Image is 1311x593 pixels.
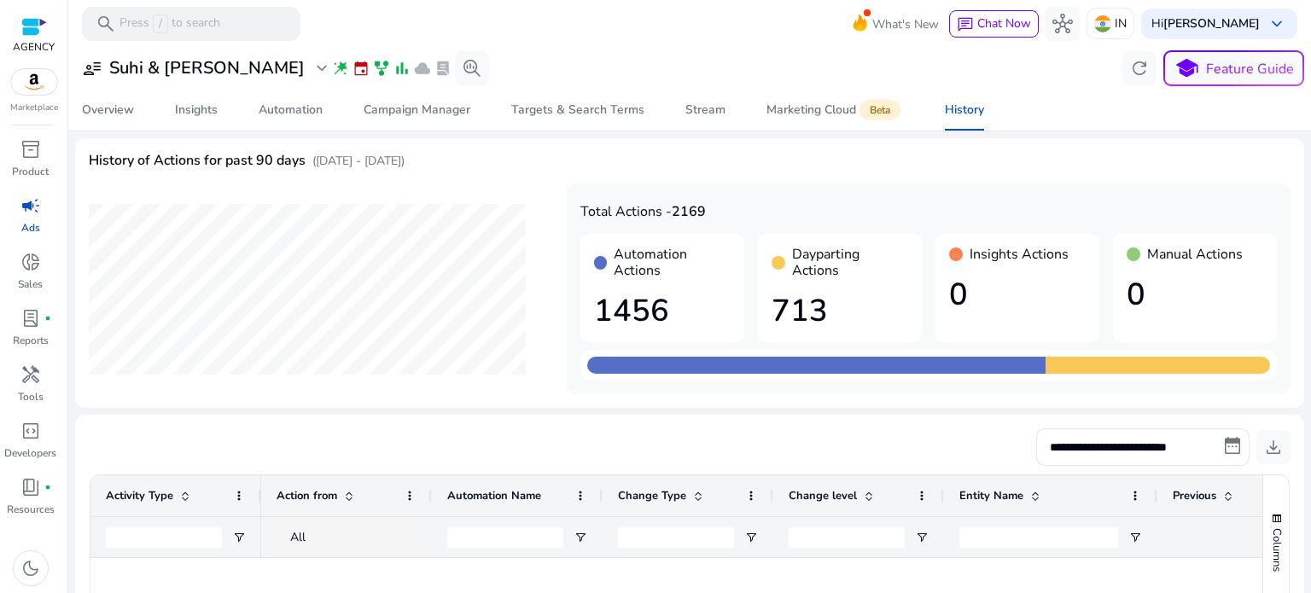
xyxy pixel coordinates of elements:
div: Stream [685,104,725,116]
button: download [1256,430,1291,464]
div: Marketing Cloud [766,103,904,117]
span: fiber_manual_record [44,484,51,491]
img: amazon.svg [11,69,57,95]
button: refresh [1122,51,1157,85]
span: Beta [859,100,900,120]
span: What's New [872,9,939,39]
span: Change Type [618,488,686,503]
span: family_history [373,60,390,77]
div: Targets & Search Terms [511,104,644,116]
button: hub [1046,7,1080,41]
span: chat [957,16,974,33]
span: book_4 [20,477,41,497]
button: Open Filter Menu [574,531,587,544]
span: school [1174,56,1199,81]
h1: 0 [949,276,1086,313]
span: hub [1052,14,1073,34]
span: search_insights [462,58,482,78]
p: Press to search [119,15,220,33]
span: inventory_2 [20,139,41,160]
p: Reports [13,333,49,348]
p: AGENCY [13,39,55,55]
button: Open Filter Menu [232,531,246,544]
p: ([DATE] - [DATE]) [312,152,405,170]
p: Ads [21,220,40,235]
img: in.svg [1094,15,1111,32]
h3: Suhi & [PERSON_NAME] [109,58,305,78]
button: schoolFeature Guide [1163,50,1304,86]
h4: Total Actions - [580,204,1277,220]
div: Automation [259,104,323,116]
span: handyman [20,364,41,385]
b: [PERSON_NAME] [1163,15,1260,32]
button: search_insights [455,51,489,85]
p: IN [1115,9,1127,38]
span: All [290,529,306,545]
span: download [1263,437,1284,457]
h1: 0 [1127,276,1263,313]
input: Automation Name Filter Input [447,527,563,548]
button: Open Filter Menu [1128,531,1142,544]
p: Hi [1151,18,1260,30]
span: code_blocks [20,421,41,441]
p: Resources [7,502,55,517]
span: Columns [1269,528,1285,572]
h4: Dayparting Actions [792,247,908,279]
span: Entity Name [959,488,1023,503]
span: expand_more [312,58,332,78]
h4: Insights Actions [970,247,1069,263]
h4: Automation Actions [614,247,731,279]
span: Chat Now [977,15,1031,32]
h1: 1456 [594,293,731,329]
span: keyboard_arrow_down [1267,14,1287,34]
span: event [353,60,370,77]
p: Sales [18,276,43,292]
input: Entity Name Filter Input [959,527,1118,548]
div: Insights [175,104,218,116]
span: donut_small [20,252,41,272]
h4: Manual Actions [1147,247,1243,263]
span: cloud [414,60,431,77]
span: / [153,15,168,33]
span: campaign [20,195,41,216]
span: Change level [789,488,857,503]
span: dark_mode [20,558,41,578]
input: Change Type Filter Input [618,527,734,548]
span: Previous [1173,488,1216,503]
p: Developers [4,445,56,461]
h4: History of Actions for past 90 days [89,153,306,169]
span: search [96,14,116,34]
p: Tools [18,389,44,404]
button: Open Filter Menu [915,531,929,544]
span: Activity Type [106,488,173,503]
div: History [945,104,984,116]
input: Change level Filter Input [789,527,905,548]
b: 2169 [672,202,706,221]
input: Activity Type Filter Input [106,527,222,548]
h1: 713 [772,293,908,329]
span: Action from [277,488,337,503]
span: bar_chart [393,60,411,77]
span: lab_profile [20,308,41,328]
span: wand_stars [332,60,349,77]
button: Open Filter Menu [744,531,758,544]
span: user_attributes [82,58,102,78]
div: Overview [82,104,134,116]
p: Feature Guide [1206,59,1294,79]
button: chatChat Now [949,10,1039,38]
p: Product [12,164,49,179]
span: lab_profile [434,60,452,77]
span: Automation Name [447,488,541,503]
span: fiber_manual_record [44,315,51,322]
p: Marketplace [10,102,58,114]
div: Campaign Manager [364,104,470,116]
span: refresh [1129,58,1150,78]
